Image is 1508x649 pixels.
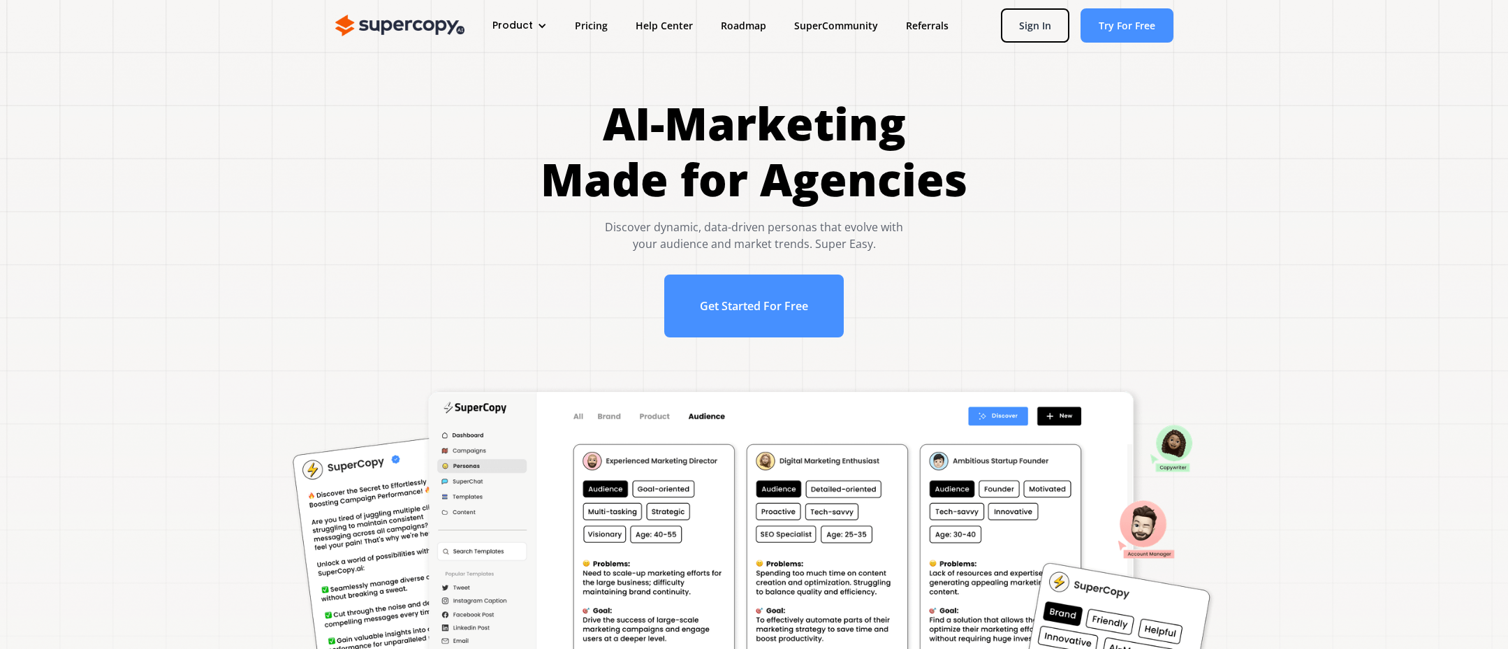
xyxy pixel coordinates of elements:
a: Referrals [892,13,962,38]
a: Roadmap [707,13,780,38]
a: SuperCommunity [780,13,892,38]
a: Help Center [622,13,707,38]
a: Try For Free [1081,8,1173,43]
div: Product [492,18,533,33]
a: Sign In [1001,8,1069,43]
a: Get Started For Free [664,275,844,337]
a: Pricing [561,13,622,38]
h1: AI-Marketing Made for Agencies [541,96,967,207]
div: Discover dynamic, data-driven personas that evolve with your audience and market trends. Super Easy. [541,219,967,252]
div: Product [478,13,561,38]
